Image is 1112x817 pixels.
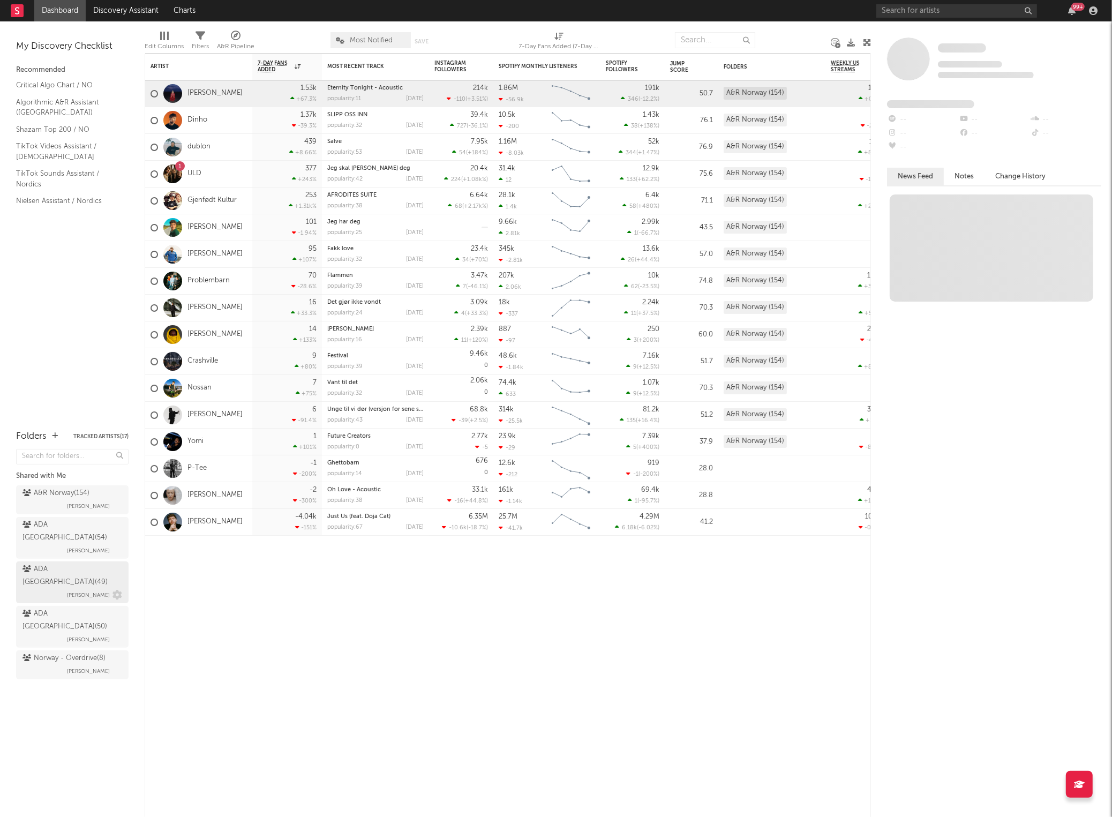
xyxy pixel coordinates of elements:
[463,177,486,183] span: +1.08k %
[306,219,317,226] div: 101
[887,126,958,140] div: --
[187,491,243,500] a: [PERSON_NAME]
[406,310,424,316] div: [DATE]
[192,40,209,53] div: Filters
[327,353,348,359] a: Festival
[860,176,884,183] div: -10.4 %
[145,27,184,58] div: Edit Columns
[473,85,488,92] div: 214k
[444,176,488,183] div: ( )
[406,123,424,129] div: [DATE]
[309,272,317,279] div: 70
[327,203,363,209] div: popularity: 38
[471,245,488,252] div: 23.4k
[187,410,243,419] a: [PERSON_NAME]
[499,111,515,118] div: 10.5k
[291,283,317,290] div: -28.6 %
[16,195,118,207] a: Nielsen Assistant / Nordics
[868,85,884,92] div: 13.7k
[73,434,129,439] button: Tracked Artists(17)
[293,336,317,343] div: +133 %
[724,140,787,153] div: A&R Norway (154)
[309,245,317,252] div: 95
[670,61,697,73] div: Jump Score
[459,150,466,156] span: 54
[499,364,523,371] div: -1.84k
[547,134,595,161] svg: Chart title
[670,248,713,261] div: 57.0
[187,384,212,393] a: Nossan
[451,177,461,183] span: 224
[628,96,638,102] span: 346
[867,272,884,279] div: 1.44k
[452,149,488,156] div: ( )
[187,518,243,527] a: [PERSON_NAME]
[1030,126,1101,140] div: --
[944,168,985,185] button: Notes
[300,85,317,92] div: 1.53k
[455,256,488,263] div: ( )
[620,176,659,183] div: ( )
[499,230,520,237] div: 2.81k
[724,167,787,180] div: A&R Norway (154)
[350,37,393,44] span: Most Notified
[327,310,363,316] div: popularity: 24
[470,165,488,172] div: 20.4k
[547,295,595,321] svg: Chart title
[327,246,354,252] a: Fakk love
[724,301,787,314] div: A&R Norway (154)
[638,230,658,236] span: -66.7 %
[629,204,636,209] span: 58
[22,608,119,633] div: ADA [GEOGRAPHIC_DATA] ( 50 )
[861,122,884,129] div: -21.7 %
[406,96,424,102] div: [DATE]
[634,230,637,236] span: 1
[499,138,517,145] div: 1.16M
[648,138,659,145] div: 52k
[327,283,363,289] div: popularity: 39
[547,348,595,375] svg: Chart title
[471,138,488,145] div: 7.95k
[622,203,659,209] div: ( )
[499,96,524,103] div: -56.9k
[547,268,595,295] svg: Chart title
[327,299,424,305] div: Det gjør ikke vondt
[547,107,595,134] svg: Chart title
[217,27,254,58] div: A&R Pipeline
[187,330,243,339] a: [PERSON_NAME]
[327,63,408,70] div: Most Recent Track
[327,433,371,439] a: Future Creators
[470,299,488,306] div: 3.09k
[454,96,465,102] span: -110
[637,177,658,183] span: +62.2 %
[447,95,488,102] div: ( )
[859,310,884,317] div: +5.16 %
[16,561,129,603] a: ADA [GEOGRAPHIC_DATA](49)[PERSON_NAME]
[638,311,658,317] span: +37.5 %
[860,336,884,343] div: -4.71 %
[640,96,658,102] span: -12.2 %
[471,257,486,263] span: +70 %
[327,149,362,155] div: popularity: 53
[327,176,363,182] div: popularity: 42
[1068,6,1076,15] button: 99+
[22,563,119,589] div: ADA [GEOGRAPHIC_DATA] ( 49 )
[724,114,787,126] div: A&R Norway (154)
[499,299,510,306] div: 18k
[187,276,230,286] a: Problembarn
[406,149,424,155] div: [DATE]
[16,650,129,679] a: Norway - Overdrive(8)[PERSON_NAME]
[327,326,424,332] div: Løper
[547,241,595,268] svg: Chart title
[470,350,488,357] div: 9.46k
[327,246,424,252] div: Fakk love
[958,113,1030,126] div: --
[887,113,958,126] div: --
[638,338,658,343] span: +200 %
[631,123,638,129] span: 38
[631,311,636,317] span: 11
[327,353,424,359] div: Festival
[867,326,884,333] div: 23.6k
[670,114,713,127] div: 76.1
[16,40,129,53] div: My Discovery Checklist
